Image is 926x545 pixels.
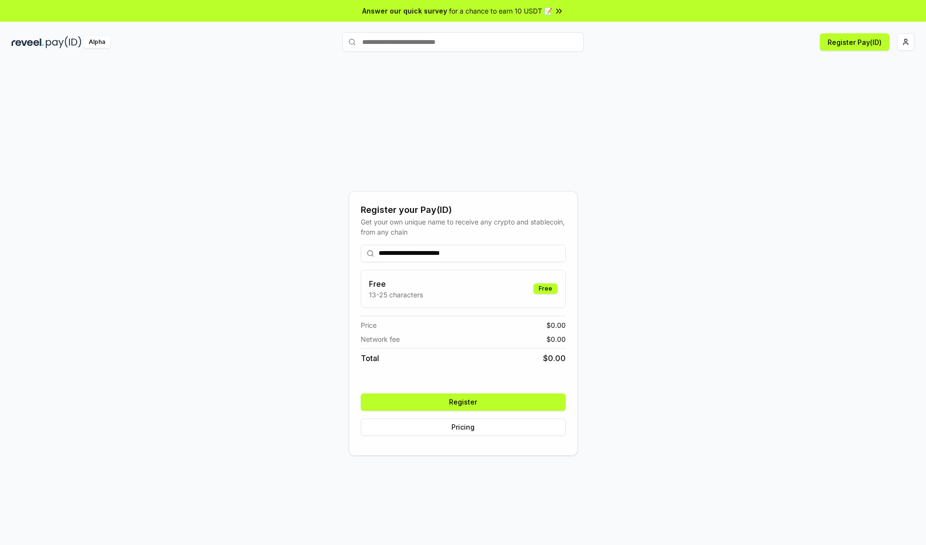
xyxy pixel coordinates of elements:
[533,283,558,294] div: Free
[546,334,566,344] span: $ 0.00
[83,36,110,48] div: Alpha
[361,203,566,217] div: Register your Pay(ID)
[820,33,889,51] button: Register Pay(ID)
[12,36,44,48] img: reveel_dark
[361,320,377,330] span: Price
[361,393,566,411] button: Register
[46,36,82,48] img: pay_id
[361,352,379,364] span: Total
[546,320,566,330] span: $ 0.00
[369,278,423,290] h3: Free
[543,352,566,364] span: $ 0.00
[361,334,400,344] span: Network fee
[369,290,423,300] p: 13-25 characters
[361,217,566,237] div: Get your own unique name to receive any crypto and stablecoin, from any chain
[361,419,566,436] button: Pricing
[449,6,552,16] span: for a chance to earn 10 USDT 📝
[362,6,447,16] span: Answer our quick survey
